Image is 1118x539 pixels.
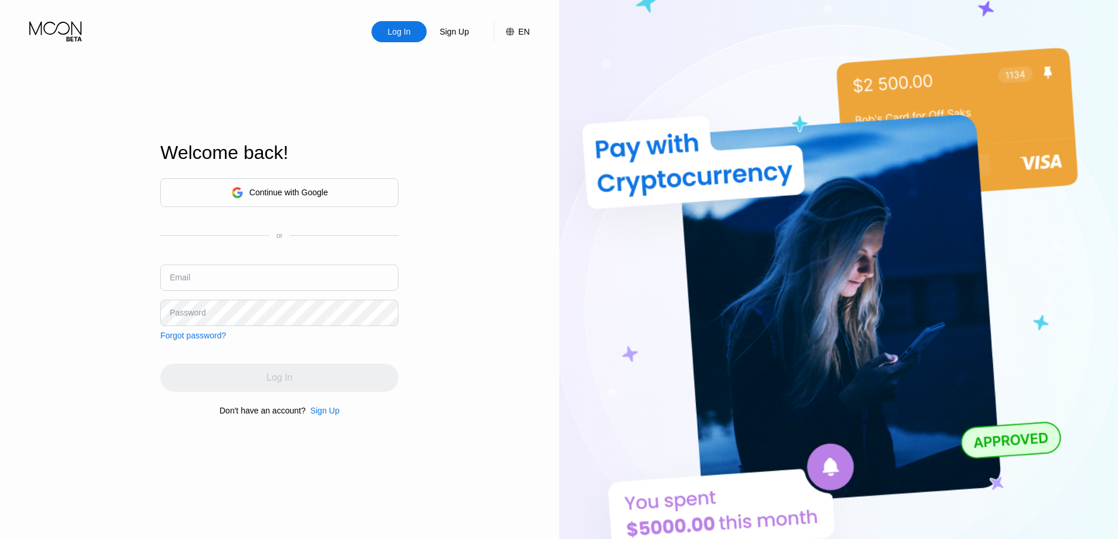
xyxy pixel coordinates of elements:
[310,406,340,415] div: Sign Up
[518,27,529,36] div: EN
[427,21,482,42] div: Sign Up
[306,406,340,415] div: Sign Up
[276,232,283,240] div: or
[170,308,205,317] div: Password
[371,21,427,42] div: Log In
[219,406,306,415] div: Don't have an account?
[387,26,412,38] div: Log In
[494,21,529,42] div: EN
[160,331,226,340] div: Forgot password?
[160,178,398,207] div: Continue with Google
[249,188,328,197] div: Continue with Google
[438,26,470,38] div: Sign Up
[170,273,190,282] div: Email
[160,142,398,164] div: Welcome back!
